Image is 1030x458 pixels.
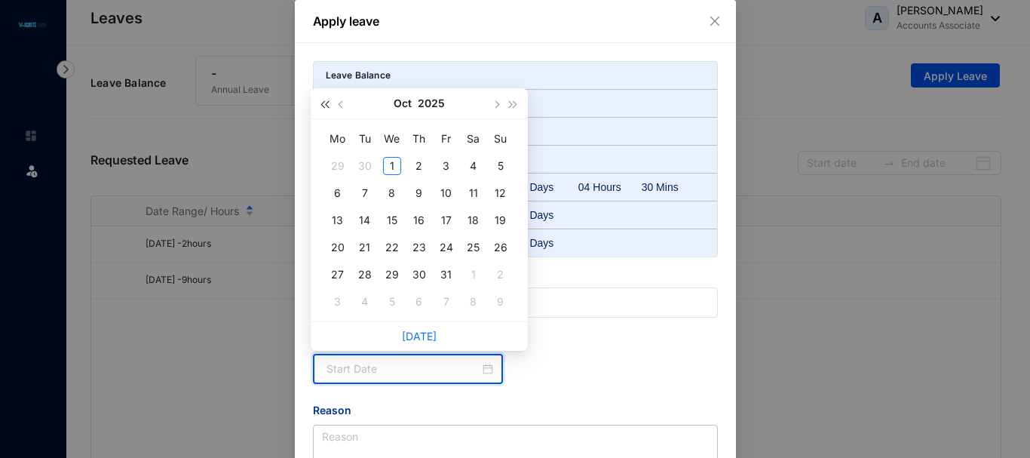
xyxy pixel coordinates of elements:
[515,235,578,251] div: 24 Days
[464,157,483,175] div: 4
[460,180,487,207] td: 2025-10-11
[351,261,379,288] td: 2025-10-28
[324,288,351,315] td: 2025-11-03
[433,207,460,234] td: 2025-10-17
[487,125,514,152] th: Su
[410,266,428,284] div: 30
[394,88,412,118] button: Oct
[324,125,351,152] th: Mo
[492,157,510,175] div: 5
[356,266,374,284] div: 28
[642,180,705,195] div: 30 Mins
[487,234,514,261] td: 2025-10-26
[326,68,391,83] p: Leave Balance
[515,207,578,223] div: 12 Days
[313,12,718,30] p: Apply leave
[351,207,379,234] td: 2025-10-14
[383,211,401,229] div: 15
[433,125,460,152] th: Fr
[437,157,455,175] div: 3
[329,157,347,175] div: 29
[437,211,455,229] div: 17
[383,184,401,202] div: 8
[487,288,514,315] td: 2025-11-09
[383,293,401,311] div: 5
[379,261,406,288] td: 2025-10-29
[351,125,379,152] th: Tu
[406,125,433,152] th: Th
[492,184,510,202] div: 12
[460,288,487,315] td: 2025-11-08
[515,96,705,111] p: -
[492,238,510,257] div: 26
[324,180,351,207] td: 2025-10-06
[383,157,401,175] div: 1
[418,88,445,118] button: 2025
[433,152,460,180] td: 2025-10-03
[379,152,406,180] td: 2025-10-01
[356,211,374,229] div: 14
[406,234,433,261] td: 2025-10-23
[356,184,374,202] div: 7
[487,261,514,288] td: 2025-11-02
[356,157,374,175] div: 30
[383,238,401,257] div: 22
[356,293,374,311] div: 4
[433,261,460,288] td: 2025-10-31
[324,152,351,180] td: 2025-09-29
[437,238,455,257] div: 24
[487,207,514,234] td: 2025-10-19
[437,293,455,311] div: 7
[460,125,487,152] th: Sa
[324,234,351,261] td: 2025-10-20
[578,180,642,195] div: 04 Hours
[379,288,406,315] td: 2025-11-05
[379,180,406,207] td: 2025-10-08
[313,402,362,419] label: Reason
[410,293,428,311] div: 6
[379,125,406,152] th: We
[460,207,487,234] td: 2025-10-18
[324,207,351,234] td: 2025-10-13
[329,184,347,202] div: 6
[437,266,455,284] div: 31
[433,234,460,261] td: 2025-10-24
[433,288,460,315] td: 2025-11-07
[492,293,510,311] div: 9
[356,238,374,257] div: 21
[402,330,437,343] a: [DATE]
[406,207,433,234] td: 2025-10-16
[406,180,433,207] td: 2025-10-09
[379,234,406,261] td: 2025-10-22
[492,211,510,229] div: 19
[437,184,455,202] div: 10
[487,180,514,207] td: 2025-10-12
[515,152,578,167] div: 2
[383,266,401,284] div: 29
[464,184,483,202] div: 11
[326,361,480,377] input: Start Date
[329,293,347,311] div: 3
[515,180,578,195] div: 03 Days
[351,234,379,261] td: 2025-10-21
[410,211,428,229] div: 16
[487,152,514,180] td: 2025-10-05
[329,266,347,284] div: 27
[515,124,705,139] p: -
[324,261,351,288] td: 2025-10-27
[379,207,406,234] td: 2025-10-15
[329,238,347,257] div: 20
[460,152,487,180] td: 2025-10-04
[406,261,433,288] td: 2025-10-30
[329,211,347,229] div: 13
[351,180,379,207] td: 2025-10-07
[709,15,721,27] span: close
[410,184,428,202] div: 9
[460,261,487,288] td: 2025-11-01
[433,180,460,207] td: 2025-10-10
[351,288,379,315] td: 2025-11-04
[460,234,487,261] td: 2025-10-25
[464,293,483,311] div: 8
[406,288,433,315] td: 2025-11-06
[351,152,379,180] td: 2025-09-30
